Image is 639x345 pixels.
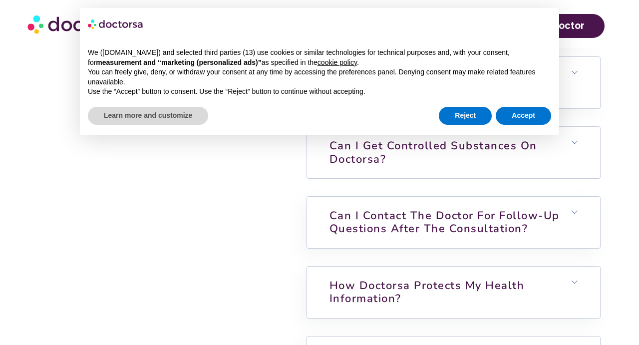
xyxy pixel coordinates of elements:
p: Use the “Accept” button to consent. Use the “Reject” button to continue without accepting. [88,87,551,97]
button: Accept [496,107,551,125]
p: We ([DOMAIN_NAME]) and selected third parties (13) use cookies or similar technologies for techni... [88,48,551,67]
button: Reject [439,107,492,125]
a: Can I get controlled substances on Doctorsa? [329,138,537,166]
strong: measurement and “marketing (personalized ads)” [96,58,261,66]
a: cookie policy [318,58,357,66]
p: You can freely give, deny, or withdraw your consent at any time by accessing the preferences pane... [88,67,551,87]
button: Learn more and customize [88,107,208,125]
h6: Can I contact the doctor for follow-up questions after the consultation? [307,197,601,248]
a: Can I contact the doctor for follow-up questions after the consultation? [329,208,560,236]
a: How Doctorsa protects my health information? [329,278,525,306]
h6: How Doctorsa protects my health information? [307,267,601,318]
img: logo [88,16,144,32]
h6: Can I get controlled substances on Doctorsa? [307,127,601,178]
